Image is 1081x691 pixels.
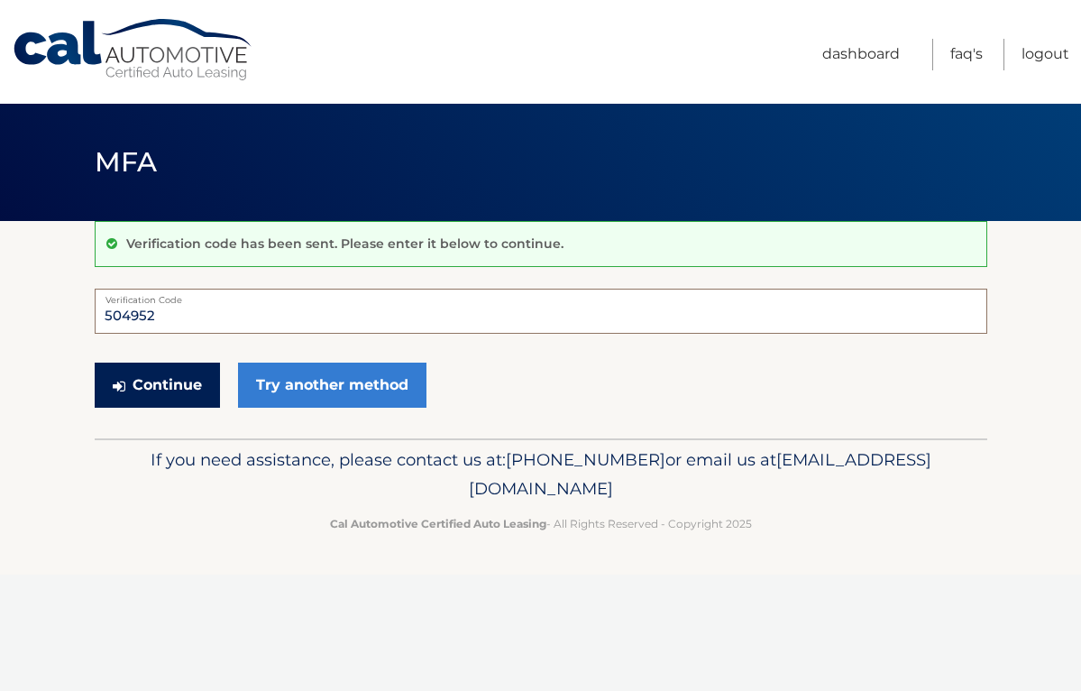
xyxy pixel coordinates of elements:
[95,289,987,334] input: Verification Code
[506,449,665,470] span: [PHONE_NUMBER]
[238,363,426,408] a: Try another method
[106,514,976,533] p: - All Rights Reserved - Copyright 2025
[12,18,255,82] a: Cal Automotive
[95,363,220,408] button: Continue
[126,235,563,252] p: Verification code has been sent. Please enter it below to continue.
[95,289,987,303] label: Verification Code
[106,446,976,503] p: If you need assistance, please contact us at: or email us at
[950,39,983,70] a: FAQ's
[469,449,931,499] span: [EMAIL_ADDRESS][DOMAIN_NAME]
[1021,39,1069,70] a: Logout
[95,145,158,179] span: MFA
[822,39,900,70] a: Dashboard
[330,517,546,530] strong: Cal Automotive Certified Auto Leasing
